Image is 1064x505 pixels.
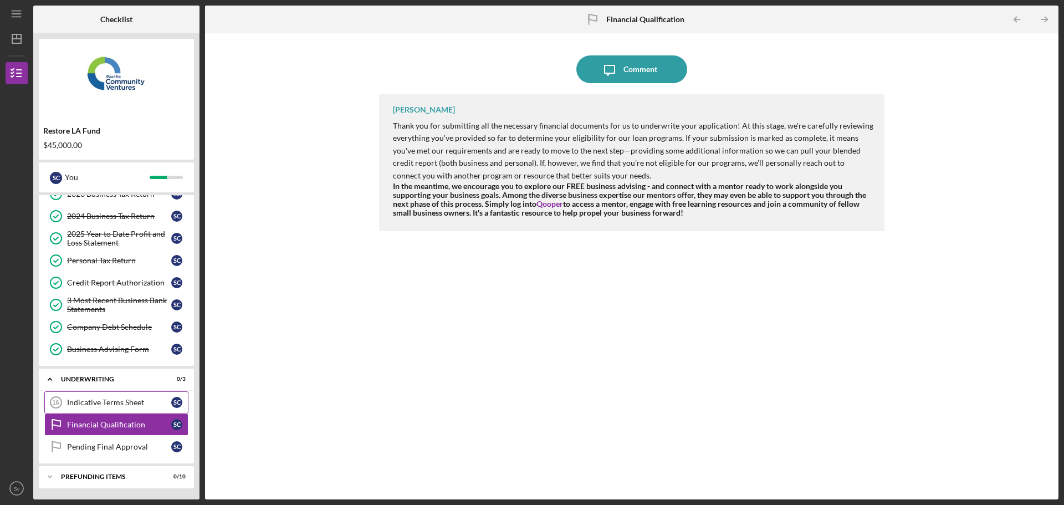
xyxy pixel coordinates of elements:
b: Checklist [100,15,132,24]
div: S c [171,299,182,310]
text: Sc [13,486,19,492]
div: Credit Report Authorization [67,278,171,287]
a: Credit Report AuthorizationSc [44,272,188,294]
a: Personal Tax ReturnSc [44,249,188,272]
strong: In the meantime, we encourage you to explore our FREE business advising - and connect with a ment... [393,181,866,217]
div: 2025 Year to Date Profit and Loss Statement [67,229,171,247]
a: Company Debt ScheduleSc [44,316,188,338]
div: You [65,168,150,187]
div: S c [171,344,182,355]
div: Prefunding Items [61,473,158,480]
a: Business Advising FormSc [44,338,188,360]
div: Restore LA Fund [43,126,190,135]
div: Pending Final Approval [67,442,171,451]
div: S c [171,233,182,244]
div: [PERSON_NAME] [393,105,455,114]
div: Business Advising Form [67,345,171,354]
p: Thank you for submitting all the necessary financial documents for us to underwrite your applicat... [393,120,873,182]
a: 2024 Business Tax ReturnSc [44,205,188,227]
div: S c [171,255,182,266]
div: S c [171,211,182,222]
div: S c [171,277,182,288]
div: Company Debt Schedule [67,323,171,331]
div: S c [171,397,182,408]
a: Qooper [536,199,563,208]
div: S c [171,419,182,430]
div: 3 Most Recent Business Bank Statements [67,296,171,314]
button: Comment [576,55,687,83]
div: Financial Qualification [67,420,171,429]
a: 3 Most Recent Business Bank StatementsSc [44,294,188,316]
div: 2024 Business Tax Return [67,212,171,221]
a: Pending Final ApprovalSc [44,436,188,458]
div: Indicative Terms Sheet [67,398,171,407]
div: $45,000.00 [43,141,190,150]
div: 0 / 10 [166,473,186,480]
div: Comment [623,55,657,83]
div: S c [171,322,182,333]
div: 0 / 3 [166,376,186,382]
b: Financial Qualification [606,15,684,24]
button: Sc [6,477,28,499]
tspan: 16 [52,399,59,406]
div: Underwriting [61,376,158,382]
div: Personal Tax Return [67,256,171,265]
div: S c [171,441,182,452]
a: 2025 Year to Date Profit and Loss StatementSc [44,227,188,249]
div: S c [50,172,62,184]
a: 16Indicative Terms SheetSc [44,391,188,414]
img: Product logo [39,44,194,111]
a: Financial QualificationSc [44,414,188,436]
